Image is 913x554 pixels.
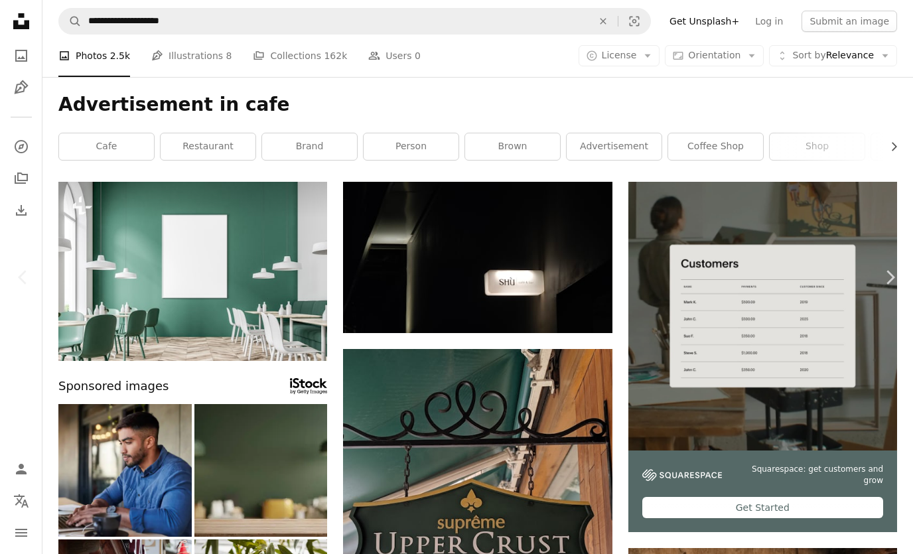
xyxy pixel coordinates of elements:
[8,74,35,101] a: Illustrations
[58,182,327,361] img: Green and white wall cafe interior with arched windows and white and green chairs. A poster. Conc...
[802,11,897,32] button: Submit an image
[262,133,357,160] a: brand
[769,45,897,66] button: Sort byRelevance
[792,49,874,62] span: Relevance
[465,133,560,160] a: brown
[738,464,883,486] span: Squarespace: get customers and grow
[58,265,327,277] a: Green and white wall cafe interior with arched windows and white and green chairs. A poster. Conc...
[882,133,897,160] button: scroll list to the right
[324,48,347,63] span: 162k
[8,42,35,69] a: Photos
[151,35,232,77] a: Illustrations 8
[8,456,35,482] a: Log in / Sign up
[226,48,232,63] span: 8
[58,404,192,537] img: Worker, thinking or typing on laptop in cafe, coffee shop or restaurant on startup ideas, vision ...
[59,9,82,34] button: Search Unsplash
[642,469,722,481] img: file-1747939142011-51e5cc87e3c9
[8,197,35,224] a: Download History
[8,133,35,160] a: Explore
[589,9,618,34] button: Clear
[662,11,747,32] a: Get Unsplash+
[628,182,897,532] a: Squarespace: get customers and growGet Started
[253,35,347,77] a: Collections 162k
[602,50,637,60] span: License
[8,519,35,546] button: Menu
[567,133,662,160] a: advertisement
[161,133,255,160] a: restaurant
[343,522,612,534] a: Supreme Upper Crust Cafe & Artisan Patisserie sign
[688,50,740,60] span: Orientation
[770,133,865,160] a: shop
[58,8,651,35] form: Find visuals sitewide
[343,251,612,263] a: white and black round device
[792,50,825,60] span: Sort by
[8,165,35,192] a: Collections
[867,214,913,341] a: Next
[628,182,897,450] img: file-1747939376688-baf9a4a454ffimage
[747,11,791,32] a: Log in
[194,404,328,537] img: Wooden table top on blur kitchen room background,Modern Contemporary green kitchen room interior.
[415,48,421,63] span: 0
[58,377,169,396] span: Sponsored images
[642,497,883,518] div: Get Started
[364,133,458,160] a: person
[59,133,154,160] a: cafe
[343,182,612,333] img: white and black round device
[665,45,764,66] button: Orientation
[8,488,35,514] button: Language
[618,9,650,34] button: Visual search
[368,35,421,77] a: Users 0
[668,133,763,160] a: coffee shop
[579,45,660,66] button: License
[58,93,897,117] h1: Advertisement in cafe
